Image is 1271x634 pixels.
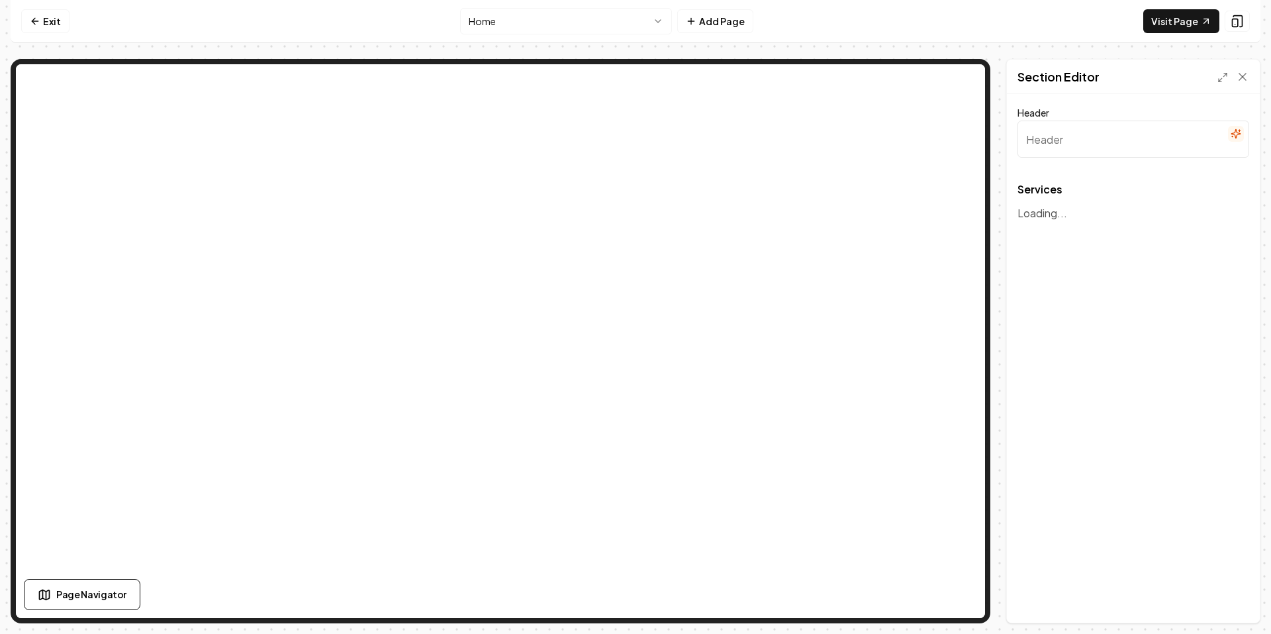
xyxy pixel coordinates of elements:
span: Page Navigator [56,588,126,602]
a: Exit [21,9,70,33]
button: Page Navigator [24,579,140,610]
button: Add Page [677,9,753,33]
a: Visit Page [1143,9,1219,33]
input: Header [1017,121,1249,158]
p: Loading... [1017,205,1249,221]
h2: Section Editor [1017,68,1100,86]
span: Services [1017,184,1249,195]
label: Header [1017,107,1049,119]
